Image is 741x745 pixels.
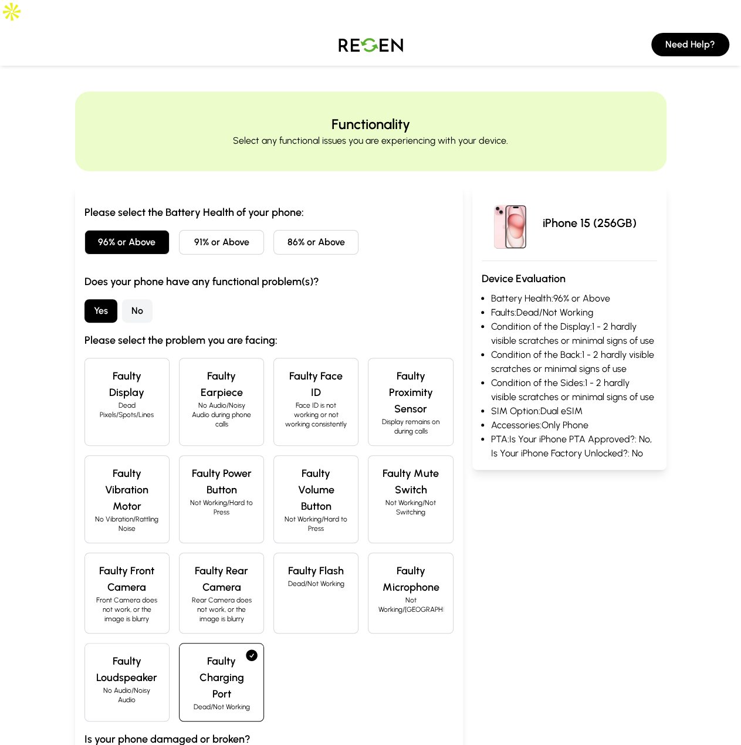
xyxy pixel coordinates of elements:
button: 91% or Above [179,230,264,255]
li: Condition of the Sides: 1 - 2 hardly visible scratches or minimal signs of use [491,376,657,404]
h4: Faulty Rear Camera [189,563,254,595]
p: Dead/Not Working [189,702,254,712]
h4: Faulty Loudspeaker [94,653,160,686]
h4: Faulty Earpiece [189,368,254,401]
h3: Device Evaluation [482,270,657,287]
li: Accessories: Only Phone [491,418,657,432]
button: 96% or Above [84,230,170,255]
p: Not Working/[GEOGRAPHIC_DATA] [378,595,443,614]
h4: Faulty Front Camera [94,563,160,595]
p: Not Working/Hard to Press [189,498,254,517]
h4: Faulty Charging Port [189,653,254,702]
p: Dead/Not Working [283,579,348,588]
button: 86% or Above [273,230,358,255]
li: SIM Option: Dual eSIM [491,404,657,418]
p: Rear Camera does not work, or the image is blurry [189,595,254,624]
h4: Faulty Microphone [378,563,443,595]
li: PTA: Is Your iPhone PTA Approved?: No, Is Your iPhone Factory Unlocked?: No [491,432,657,460]
p: Select any functional issues you are experiencing with your device. [233,134,508,148]
p: Not Working/Hard to Press [283,514,348,533]
img: Logo [330,28,412,61]
h4: Faulty Power Button [189,465,254,498]
p: iPhone 15 (256GB) [543,215,637,231]
p: No Audio/Noisy Audio during phone calls [189,401,254,429]
p: Display remains on during calls [378,417,443,436]
li: Condition of the Display: 1 - 2 hardly visible scratches or minimal signs of use [491,320,657,348]
button: Yes [84,299,117,323]
img: iPhone 15 [482,195,538,251]
li: Condition of the Back: 1 - 2 hardly visible scratches or minimal signs of use [491,348,657,376]
h4: Faulty Vibration Motor [94,465,160,514]
p: Front Camera does not work, or the image is blurry [94,595,160,624]
p: Dead Pixels/Spots/Lines [94,401,160,419]
h3: Does your phone have any functional problem(s)? [84,273,454,290]
h4: Faulty Flash [283,563,348,579]
button: No [122,299,153,323]
p: Not Working/Not Switching [378,498,443,517]
p: No Audio/Noisy Audio [94,686,160,705]
li: Battery Health: 96% or Above [491,292,657,306]
h4: Faulty Face ID [283,368,348,401]
h3: Please select the problem you are facing: [84,332,454,348]
li: Faults: Dead/Not Working [491,306,657,320]
p: No Vibration/Rattling Noise [94,514,160,533]
h3: Please select the Battery Health of your phone: [84,204,454,221]
h4: Faulty Display [94,368,160,401]
h2: Functionality [331,115,410,134]
p: Face ID is not working or not working consistently [283,401,348,429]
h4: Faulty Volume Button [283,465,348,514]
button: Need Help? [651,33,729,56]
h4: Faulty Mute Switch [378,465,443,498]
h4: Faulty Proximity Sensor [378,368,443,417]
